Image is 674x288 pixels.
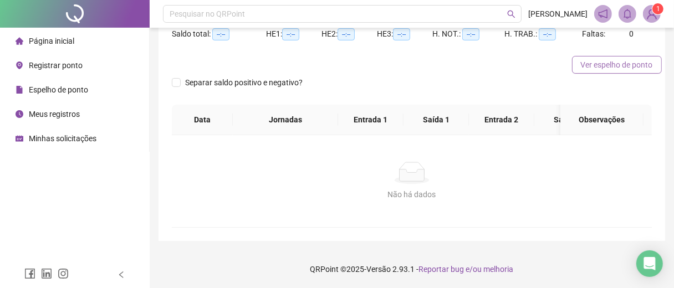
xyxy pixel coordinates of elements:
span: [PERSON_NAME] [528,8,588,20]
span: file [16,86,23,94]
th: Saída 1 [404,105,469,135]
span: --:-- [282,28,299,40]
span: bell [622,9,632,19]
span: left [118,271,125,279]
span: Minhas solicitações [29,134,96,143]
div: HE 3: [377,28,432,40]
span: Separar saldo positivo e negativo? [181,76,307,89]
span: Página inicial [29,37,74,45]
span: --:-- [539,28,556,40]
div: HE 1: [266,28,321,40]
sup: Atualize o seu contato no menu Meus Dados [652,3,663,14]
th: Data [172,105,233,135]
span: clock-circle [16,110,23,118]
span: Faltas: [582,29,607,38]
th: Saída 2 [534,105,600,135]
th: Entrada 2 [469,105,534,135]
span: Observações [569,114,635,126]
span: Registrar ponto [29,61,83,70]
span: instagram [58,268,69,279]
th: Jornadas [233,105,338,135]
span: facebook [24,268,35,279]
span: Meus registros [29,110,80,119]
span: Ver espelho de ponto [581,59,653,71]
span: Reportar bug e/ou melhoria [419,265,514,274]
span: --:-- [212,28,229,40]
span: Espelho de ponto [29,85,88,94]
img: 94558 [644,6,660,22]
span: --:-- [338,28,355,40]
span: 1 [656,5,660,13]
span: home [16,37,23,45]
span: search [507,10,515,18]
th: Observações [560,105,644,135]
span: --:-- [393,28,410,40]
div: Saldo total: [172,28,266,40]
div: H. TRAB.: [504,28,582,40]
span: --:-- [462,28,479,40]
span: linkedin [41,268,52,279]
div: Não há dados [185,188,639,200]
div: H. NOT.: [432,28,504,40]
th: Entrada 1 [338,105,404,135]
span: environment [16,61,23,69]
span: notification [598,9,608,19]
span: schedule [16,135,23,142]
span: 0 [629,29,634,38]
div: Open Intercom Messenger [636,250,663,277]
button: Ver espelho de ponto [572,56,662,74]
span: Versão [367,265,391,274]
div: HE 2: [321,28,377,40]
